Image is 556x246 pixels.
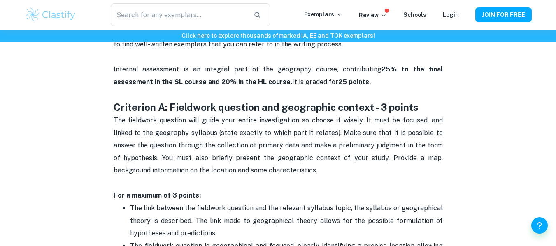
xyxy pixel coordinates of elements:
span: The fieldwork question will guide your entire investigation so choose it wisely. It must be focus... [114,116,444,174]
input: Search for any exemplars... [111,3,247,26]
h6: Click here to explore thousands of marked IA, EE and TOK exemplars ! [2,31,554,40]
span: The link between the fieldwork question and the relevant syllabus topic, the syllabus or geograph... [130,204,444,237]
p: Don't waste your time working on IAs not knowing the assessment criteria. Getting to know them is... [114,1,443,101]
strong: Criterion A: Fieldwork question and geographic context - 3 points [114,101,419,113]
button: JOIN FOR FREE [475,7,532,22]
strong: For a maximum of 3 points: [114,191,201,199]
strong: 25 points. [338,78,371,86]
button: Help and Feedback [531,217,548,234]
img: Clastify logo [25,7,77,23]
p: Review [359,11,387,20]
span: Internal assessment is an integral part of the geography course, contributing It is graded for [114,65,444,85]
strong: 25% to the final assessment in the SL course and 20% in the HL course. [114,65,444,85]
p: Exemplars [304,10,342,19]
a: Schools [403,11,426,18]
a: Login [443,11,459,18]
